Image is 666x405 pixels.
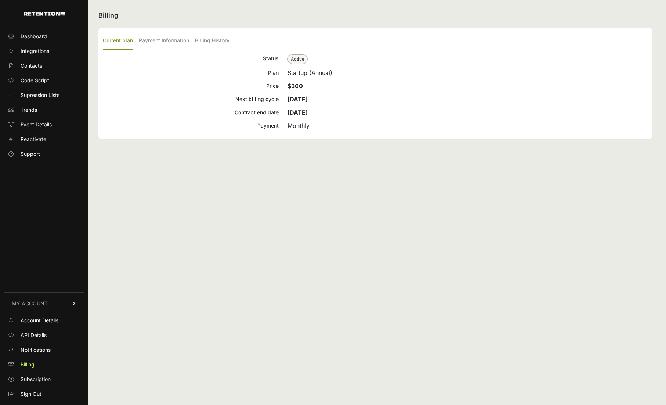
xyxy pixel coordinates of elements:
[287,68,648,77] div: Startup (Annual)
[4,104,84,116] a: Trends
[287,54,308,64] span: Active
[4,148,84,160] a: Support
[103,68,279,77] div: Plan
[287,82,303,90] strong: $300
[103,32,133,50] label: Current plan
[4,329,84,341] a: API Details
[21,346,51,354] span: Notifications
[98,10,652,21] h2: Billing
[21,47,49,55] span: Integrations
[21,106,37,114] span: Trends
[4,31,84,42] a: Dashboard
[21,376,51,383] span: Subscription
[21,33,47,40] span: Dashboard
[4,119,84,130] a: Event Details
[4,89,84,101] a: Supression Lists
[103,121,279,130] div: Payment
[103,108,279,117] div: Contract end date
[287,121,648,130] div: Monthly
[195,32,229,50] label: Billing History
[4,292,84,315] a: MY ACCOUNT
[103,95,279,104] div: Next billing cycle
[21,121,52,128] span: Event Details
[4,45,84,57] a: Integrations
[21,62,42,69] span: Contacts
[21,136,46,143] span: Reactivate
[12,300,48,307] span: MY ACCOUNT
[4,60,84,72] a: Contacts
[4,315,84,326] a: Account Details
[103,54,279,64] div: Status
[287,96,308,103] strong: [DATE]
[4,388,84,400] a: Sign Out
[4,133,84,145] a: Reactivate
[24,12,65,16] img: Retention.com
[4,75,84,86] a: Code Script
[103,82,279,90] div: Price
[21,150,40,158] span: Support
[21,77,49,84] span: Code Script
[4,344,84,356] a: Notifications
[4,359,84,370] a: Billing
[287,109,308,116] strong: [DATE]
[4,373,84,385] a: Subscription
[21,317,58,324] span: Account Details
[21,92,59,99] span: Supression Lists
[21,361,35,368] span: Billing
[139,32,189,50] label: Payment Information
[21,331,47,339] span: API Details
[21,390,41,398] span: Sign Out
